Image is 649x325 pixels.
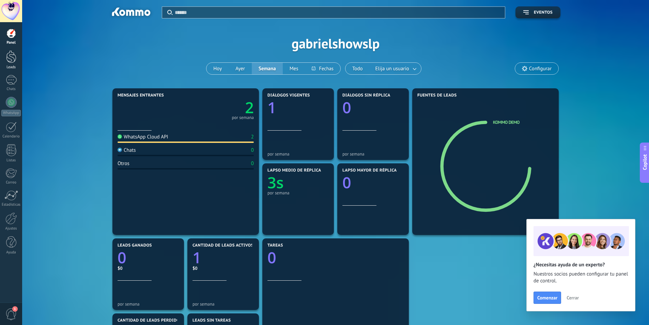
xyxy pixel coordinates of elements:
div: WhatsApp Cloud API [118,134,168,140]
div: Estadísticas [1,203,21,207]
div: Ajustes [1,226,21,231]
span: Mensajes entrantes [118,93,164,98]
button: Ayer [229,63,252,74]
span: Copilot [642,154,648,170]
text: 1 [267,97,276,118]
span: Leads ganados [118,243,152,248]
div: $0 [192,265,254,271]
span: 1 [12,306,18,312]
img: WhatsApp Cloud API [118,134,122,139]
text: 2 [245,97,254,118]
button: Hoy [206,63,229,74]
span: Cantidad de leads activos [192,243,253,248]
button: Cerrar [563,293,582,303]
button: Todo [345,63,370,74]
span: Elija un usuario [374,64,411,73]
text: 0 [342,97,351,118]
span: Cantidad de leads perdidos [118,318,182,323]
text: 0 [118,247,126,268]
text: 0 [342,172,351,193]
span: Cerrar [567,295,579,300]
button: Comenzar [534,292,561,304]
h2: ¿Necesitas ayuda de un experto? [534,262,628,268]
a: 0 [267,247,404,268]
div: Leads [1,65,21,70]
text: 3s [267,172,284,193]
span: Leads sin tareas [192,318,231,323]
div: WhatsApp [1,110,21,116]
div: Listas [1,158,21,163]
div: Correo [1,180,21,185]
div: 0 [251,160,254,167]
div: Chats [1,87,21,91]
button: Eventos [515,6,560,18]
a: 2 [186,97,254,118]
button: Semana [252,63,283,74]
div: Chats [118,147,136,153]
a: 0 [118,247,179,268]
div: Otros [118,160,129,167]
div: por semana [192,301,254,307]
span: Comenzar [537,295,557,300]
span: Lapso medio de réplica [267,168,321,173]
a: Kommo Demo [493,119,520,125]
div: por semana [267,190,329,195]
span: Fuentes de leads [417,93,457,98]
div: por semana [342,151,404,157]
img: Chats [118,148,122,152]
span: Lapso mayor de réplica [342,168,397,173]
span: Nuestros socios pueden configurar tu panel de control. [534,271,628,284]
button: Mes [283,63,305,74]
div: $0 [118,265,179,271]
div: Calendario [1,134,21,139]
span: Configurar [529,66,552,72]
text: 0 [267,247,276,268]
button: Fechas [305,63,340,74]
text: 1 [192,247,201,268]
div: por semana [232,116,254,119]
div: 2 [251,134,254,140]
div: Ayuda [1,250,21,255]
div: por semana [267,151,329,157]
div: 0 [251,147,254,153]
span: Eventos [534,10,553,15]
span: Diálogos vigentes [267,93,310,98]
a: 1 [192,247,254,268]
div: Panel [1,41,21,45]
span: Diálogos sin réplica [342,93,390,98]
span: Tareas [267,243,283,248]
div: por semana [118,301,179,307]
button: Elija un usuario [370,63,421,74]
